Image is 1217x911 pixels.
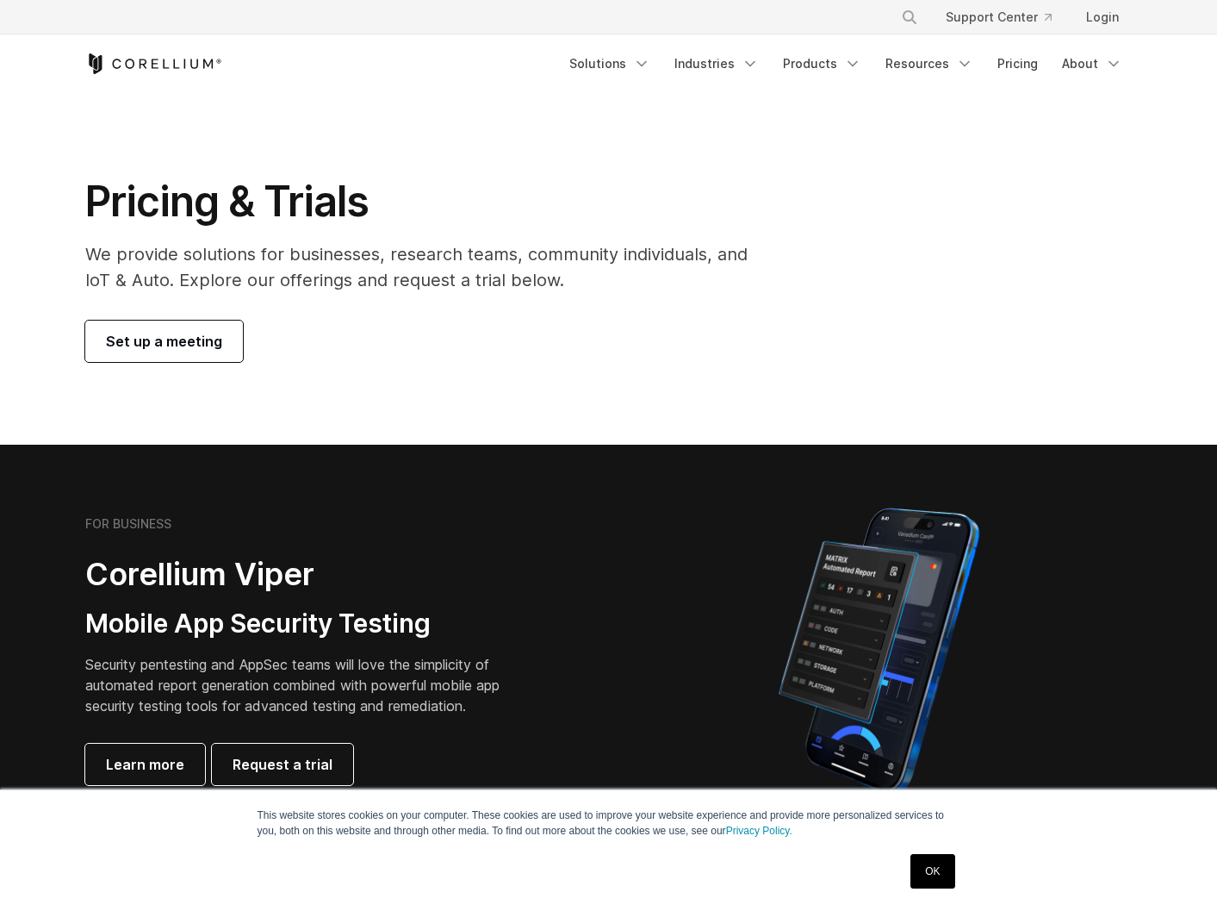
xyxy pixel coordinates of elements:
a: Industries [664,48,769,79]
a: Resources [875,48,984,79]
a: OK [910,854,954,889]
span: Learn more [106,754,184,775]
h1: Pricing & Trials [85,176,772,228]
span: Request a trial [233,754,332,775]
div: Navigation Menu [559,48,1133,79]
div: Navigation Menu [880,2,1133,33]
img: Corellium MATRIX automated report on iPhone showing app vulnerability test results across securit... [749,500,1009,802]
p: This website stores cookies on your computer. These cookies are used to improve your website expe... [258,808,960,839]
a: Products [773,48,872,79]
a: Login [1072,2,1133,33]
a: Corellium Home [85,53,222,74]
span: Set up a meeting [106,331,222,352]
a: Privacy Policy. [726,825,792,837]
a: Set up a meeting [85,321,243,362]
a: Pricing [987,48,1048,79]
a: Request a trial [212,744,353,785]
button: Search [894,2,925,33]
h2: Corellium Viper [85,555,526,594]
h3: Mobile App Security Testing [85,608,526,640]
a: About [1052,48,1133,79]
p: We provide solutions for businesses, research teams, community individuals, and IoT & Auto. Explo... [85,241,772,293]
a: Solutions [559,48,661,79]
a: Learn more [85,744,205,785]
h6: FOR BUSINESS [85,516,171,532]
a: Support Center [932,2,1065,33]
p: Security pentesting and AppSec teams will love the simplicity of automated report generation comb... [85,654,526,716]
